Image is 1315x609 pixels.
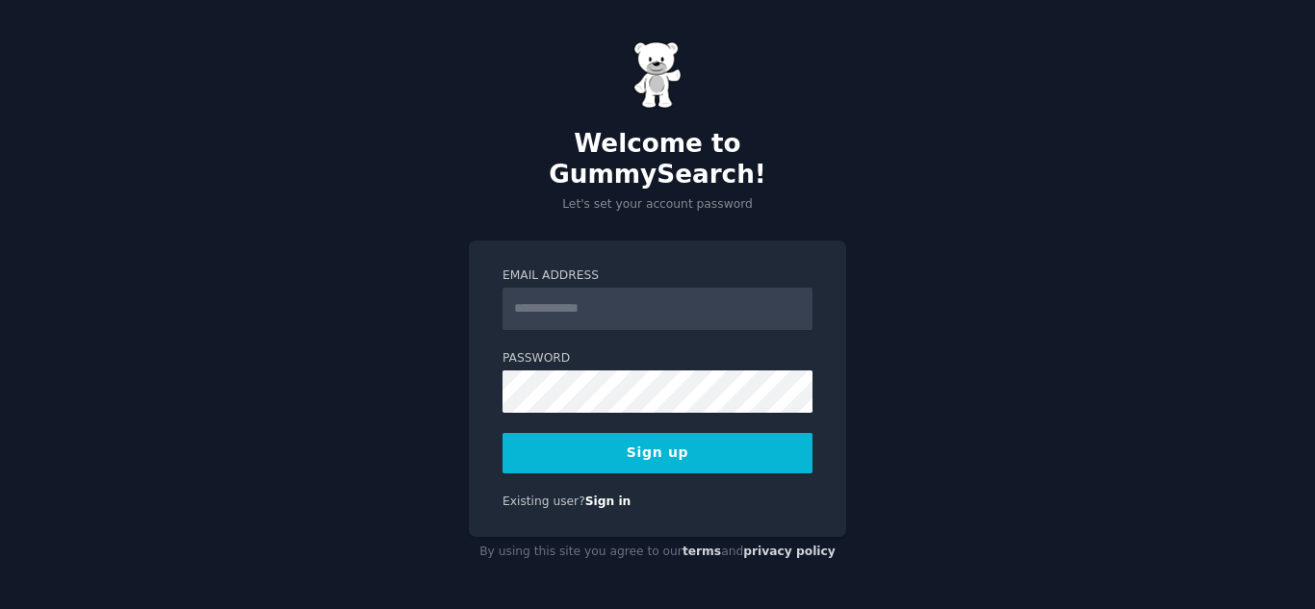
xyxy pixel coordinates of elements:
div: By using this site you agree to our and [469,537,846,568]
p: Let's set your account password [469,196,846,214]
span: Existing user? [503,495,585,508]
button: Sign up [503,433,812,473]
a: Sign in [585,495,632,508]
a: terms [683,545,721,558]
label: Email Address [503,267,812,285]
label: Password [503,350,812,368]
a: privacy policy [743,545,836,558]
img: Gummy Bear [633,41,682,109]
h2: Welcome to GummySearch! [469,129,846,190]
